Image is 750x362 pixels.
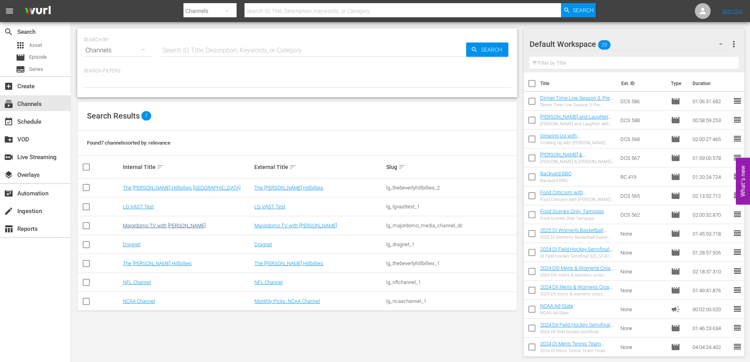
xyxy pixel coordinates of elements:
div: Food Scenes Only: Tampopo [540,216,604,221]
td: DCS 567 [617,149,668,167]
a: Food Scenes Only: Tampopo [540,208,604,214]
td: None [617,262,668,281]
div: lg_majordomo_media_channel_dc [386,223,516,228]
a: Dragnet [254,241,272,247]
span: Episode [671,229,680,238]
td: None [617,300,668,319]
span: reorder [733,304,742,314]
span: reorder [733,228,742,238]
span: Reports [4,224,13,234]
td: 01:46:23.634 [689,319,733,338]
div: lg_thebeverlyhillbillies_2 [386,185,516,191]
span: reorder [733,115,742,124]
td: 01:28:57.926 [689,243,733,262]
div: Dinner Time Live Season 3: Pre-Opening Diaries [540,102,615,108]
div: Default Workspace [530,33,730,55]
td: 02:00:32.870 [689,205,733,224]
div: lg_nflchannel_1 [386,279,516,285]
span: Asset [16,41,25,50]
span: Episode [671,286,680,295]
span: Overlays [4,170,13,180]
span: Search [4,27,13,37]
span: Episode [671,267,680,276]
span: Create [4,82,13,91]
span: more_vert [729,39,739,49]
th: Ext. ID [617,72,667,95]
a: Monthly Picks: NCAA Channel [254,298,320,304]
a: Backyard BBQ [540,171,572,176]
th: Duration [688,72,735,95]
div: 2024 DII field hockey semifinal: Kutztown vs. Shippensburg full replay [540,329,615,334]
span: reorder [733,210,742,219]
div: Growing Up with [PERSON_NAME] [540,140,615,145]
span: Episode [671,210,680,219]
span: Series [29,65,43,73]
a: Dinner Time Live Season 3: Pre-Opening Diaries [540,95,613,107]
th: Title [540,72,617,95]
div: 2025 DI Women's Basketball Sweet Sixteen: Ole Miss vs UCLA [540,235,615,240]
span: reorder [733,285,742,295]
div: lg_thebeverlyhillbillies_1 [386,260,516,266]
span: Ad [671,304,680,314]
span: Episode [671,248,680,257]
span: Live Streaming [4,152,13,162]
span: reorder [733,247,742,257]
th: Type [666,72,688,95]
span: sort [157,163,164,171]
button: Search [466,43,508,57]
td: 00:58:59.253 [689,111,733,130]
td: 01:45:53.718 [689,224,733,243]
a: NCAA Ad-Slate [540,303,573,309]
span: reorder [733,134,742,143]
span: Search Results [87,111,140,121]
td: None [617,338,668,356]
a: Growing Up with [PERSON_NAME] [540,133,580,145]
td: 01:20:24.724 [689,167,733,186]
div: 2024 DIII men's & women's cross country championship: full replay [540,273,615,278]
span: reorder [733,191,742,200]
span: sort [289,163,296,171]
span: Schedule [4,117,13,126]
div: Internal Title [123,162,252,172]
span: reorder [733,153,742,162]
td: 00:02:00.020 [689,300,733,319]
div: 2024 DI Men's Tennis Team Finals [540,348,615,353]
span: Episode [671,342,680,352]
span: 7 [141,111,151,121]
span: reorder [733,323,742,332]
td: 02:18:37.310 [689,262,733,281]
span: Series [16,65,25,74]
span: Automation [4,189,13,198]
a: 2025 DI Women's Basketball Sweet Sixteen: Ole Miss vs UCLA [540,227,614,239]
span: reorder [733,96,742,106]
div: Food Criticism with [PERSON_NAME] [540,197,615,202]
div: [PERSON_NAME] & [PERSON_NAME] Finally Talk About The Bear: Season 1 [540,159,615,164]
td: DCS 586 [617,92,668,111]
div: lg_ncaachannel_1 [386,298,516,304]
td: None [617,224,668,243]
div: NCAA Ad-Slate [540,310,573,316]
td: 04:04:24.402 [689,338,733,356]
a: The [PERSON_NAME] Hillbillies [GEOGRAPHIC_DATA] [123,185,241,191]
a: 2024 DII Field Hockey Semifinal: Kutztown vs. Shippensburg [540,322,613,334]
span: reorder [733,172,742,181]
a: Sign Out [722,8,743,14]
div: lg_lgvasttest_1 [386,204,516,210]
div: DI Field Hockey Semifinal: [US_STATE] vs. Northwestern [540,254,615,259]
td: DCS 565 [617,186,668,205]
div: lg_dragnet_1 [386,241,516,247]
a: NCAA Channel [123,298,155,304]
a: Food Criticism with [PERSON_NAME] [540,189,586,201]
td: DCS 568 [617,130,668,149]
span: Search [478,43,508,57]
span: Episode [671,153,680,163]
div: Channels [83,39,153,61]
td: 01:06:31.682 [689,92,733,111]
button: more_vert [729,35,739,54]
a: 2024 DI Field Hockey Semifinal: [US_STATE] vs. Northwestern [540,246,613,258]
span: Episode [16,53,25,62]
span: Episode [671,115,680,125]
span: Episode [29,53,47,61]
a: [PERSON_NAME] and Laughter with [PERSON_NAME] [540,114,611,126]
div: 2024 DII men's & women's cross country championship: full replay [540,291,615,297]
